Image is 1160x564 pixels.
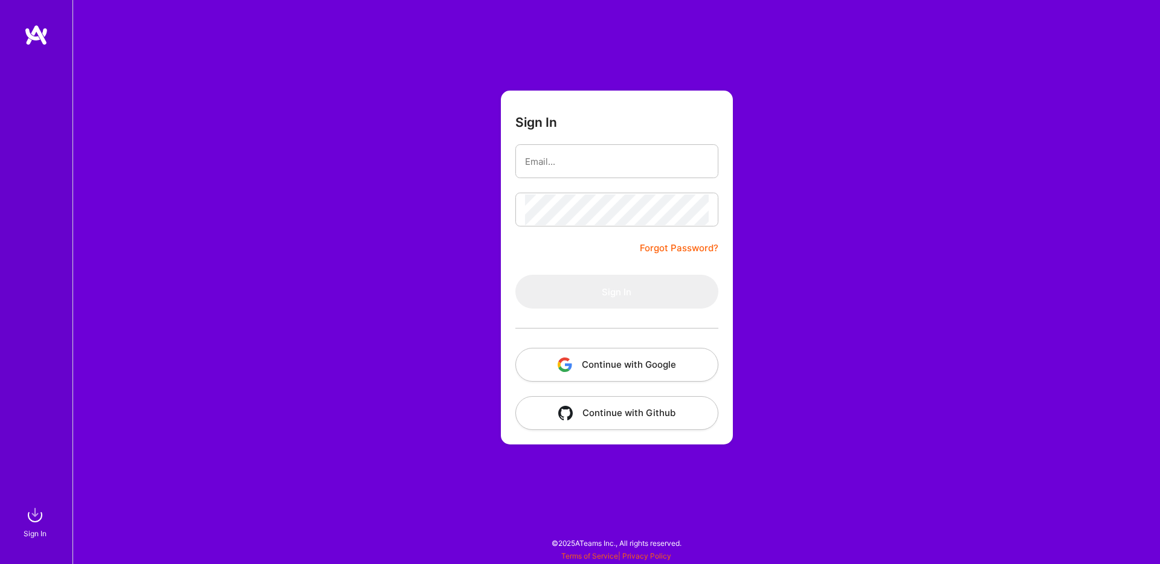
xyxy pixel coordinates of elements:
[640,241,718,255] a: Forgot Password?
[24,527,47,540] div: Sign In
[23,503,47,527] img: sign in
[525,146,709,177] input: Email...
[515,348,718,382] button: Continue with Google
[561,551,618,560] a: Terms of Service
[24,24,48,46] img: logo
[72,528,1160,558] div: © 2025 ATeams Inc., All rights reserved.
[558,406,573,420] img: icon
[561,551,671,560] span: |
[515,396,718,430] button: Continue with Github
[515,275,718,309] button: Sign In
[515,115,557,130] h3: Sign In
[25,503,47,540] a: sign inSign In
[558,357,572,372] img: icon
[622,551,671,560] a: Privacy Policy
